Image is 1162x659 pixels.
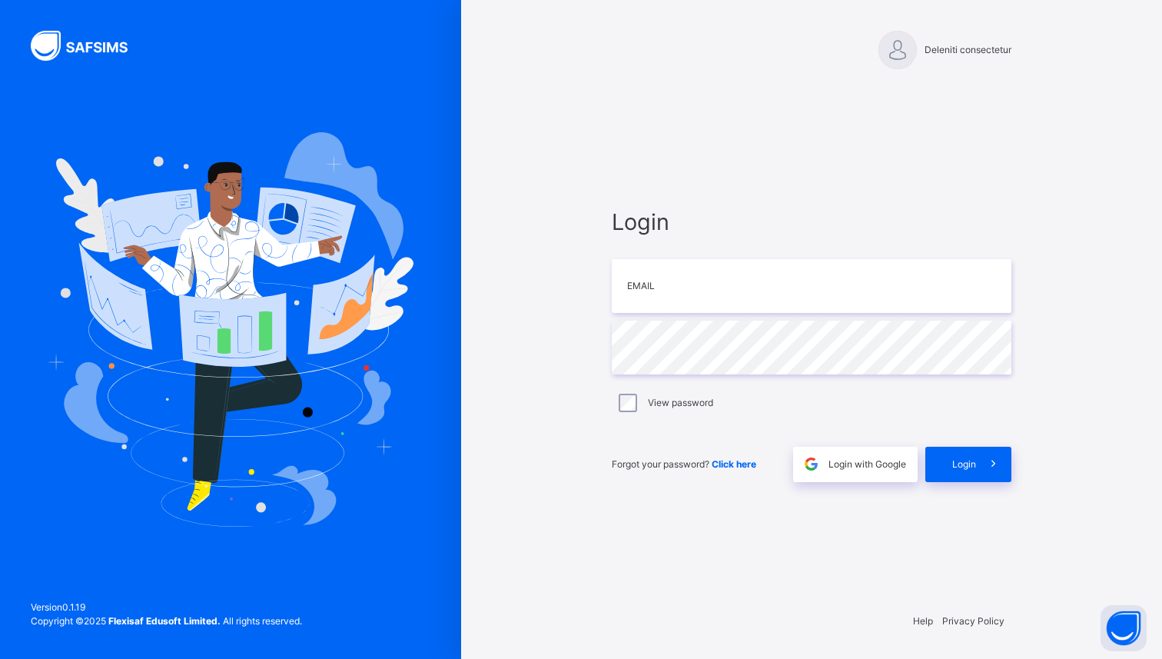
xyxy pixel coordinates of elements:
span: Login [612,205,1011,238]
span: Forgot your password? [612,458,756,470]
img: Hero Image [48,132,413,526]
a: Privacy Policy [942,615,1004,627]
a: Help [913,615,933,627]
a: Click here [712,458,756,470]
strong: Flexisaf Edusoft Limited. [108,615,221,627]
label: View password [648,396,713,410]
span: Login [952,458,976,471]
img: google.396cfc9801f0270233282035f929180a.svg [802,455,820,473]
span: Deleniti consectetur [925,43,1011,57]
button: Open asap [1101,605,1147,651]
span: Version 0.1.19 [31,601,302,614]
img: SAFSIMS Logo [31,31,146,61]
span: Copyright © 2025 All rights reserved. [31,615,302,627]
span: Login with Google [828,458,906,471]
